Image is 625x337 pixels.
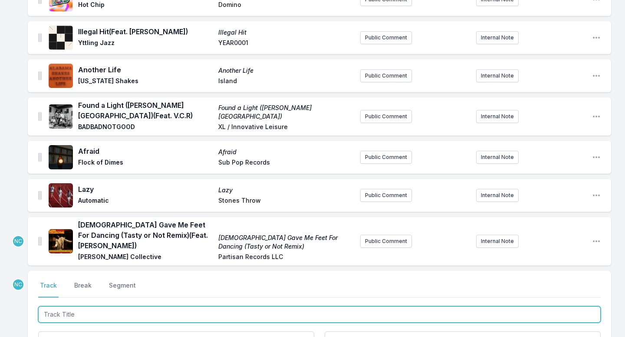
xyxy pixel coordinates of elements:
span: Afraid [218,148,353,156]
span: Illegal Hit [218,28,353,37]
span: [DEMOGRAPHIC_DATA] Gave Me Feet For Dancing (Tasty or Not Remix) (Feat. [PERSON_NAME]) [78,220,213,251]
button: Open playlist item options [592,71,601,80]
img: Afraid [49,145,73,169]
span: [DEMOGRAPHIC_DATA] Gave Me Feet For Dancing (Tasty or Not Remix) [218,233,353,251]
img: Another Life [49,64,73,88]
img: Illegal Hit [49,26,73,50]
img: God Gave Me Feet For Dancing (Tasty or Not Remix) [49,229,73,253]
button: Public Comment [360,189,412,202]
p: Novena Carmel [12,235,24,247]
button: Open playlist item options [592,112,601,121]
span: Flock of Dimes [78,158,213,168]
input: Track Title [38,306,601,323]
span: XL / Innovative Leisure [218,123,353,133]
button: Internal Note [476,31,519,44]
button: Track [38,281,59,298]
span: Stones Throw [218,196,353,207]
span: Another Life [78,65,213,75]
button: Segment [107,281,138,298]
img: Drag Handle [38,153,42,162]
img: Drag Handle [38,71,42,80]
button: Internal Note [476,151,519,164]
span: Lazy [78,184,213,194]
span: Illegal Hit (Feat. [PERSON_NAME]) [78,26,213,37]
button: Public Comment [360,31,412,44]
span: Afraid [78,146,213,156]
span: Another Life [218,66,353,75]
span: Island [218,77,353,87]
button: Open playlist item options [592,237,601,246]
button: Internal Note [476,110,519,123]
img: Drag Handle [38,33,42,42]
button: Open playlist item options [592,153,601,162]
button: Public Comment [360,151,412,164]
span: Automatic [78,196,213,207]
span: Found a Light ([PERSON_NAME][GEOGRAPHIC_DATA]) [218,104,353,121]
img: Found a Light (Beale Street) [49,104,73,129]
img: Lazy [49,183,73,207]
span: Domino [218,0,353,11]
span: Lazy [218,186,353,194]
button: Public Comment [360,235,412,248]
button: Public Comment [360,69,412,82]
p: Novena Carmel [12,279,24,291]
span: Yttling Jazz [78,39,213,49]
button: Open playlist item options [592,191,601,200]
span: Found a Light ([PERSON_NAME][GEOGRAPHIC_DATA]) (Feat. V.C.R) [78,100,213,121]
span: YEAR0001 [218,39,353,49]
span: Hot Chip [78,0,213,11]
span: Partisan Records LLC [218,253,353,263]
span: [US_STATE] Shakes [78,77,213,87]
span: [PERSON_NAME] Collective [78,253,213,263]
img: Drag Handle [38,191,42,200]
button: Internal Note [476,69,519,82]
button: Open playlist item options [592,33,601,42]
span: BADBADNOTGOOD [78,123,213,133]
button: Internal Note [476,235,519,248]
img: Drag Handle [38,112,42,121]
button: Break [72,281,93,298]
button: Public Comment [360,110,412,123]
span: Sub Pop Records [218,158,353,168]
img: Drag Handle [38,237,42,246]
button: Internal Note [476,189,519,202]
